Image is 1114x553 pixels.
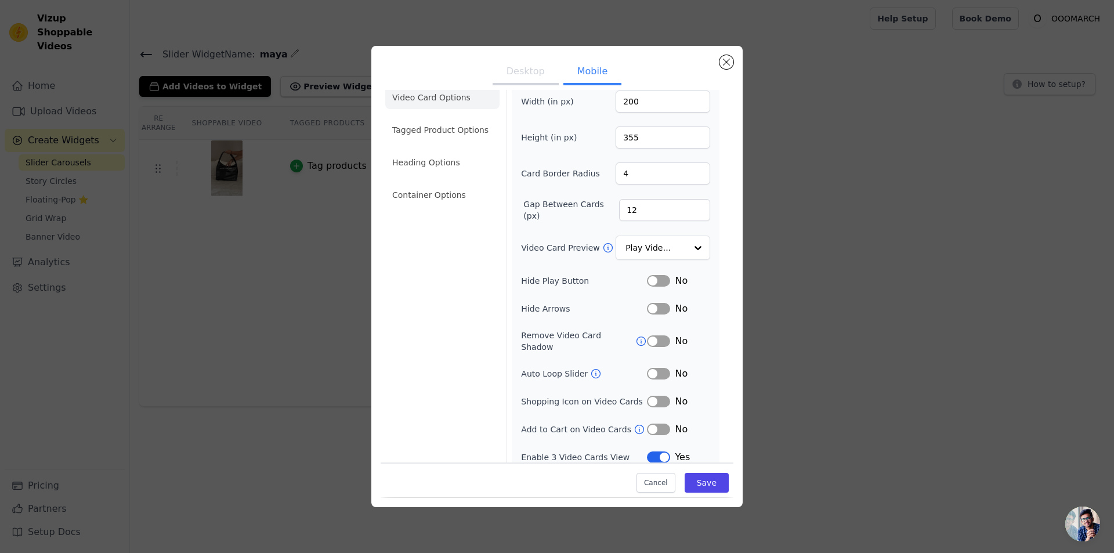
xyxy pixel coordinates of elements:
[493,60,559,85] button: Desktop
[521,303,647,315] label: Hide Arrows
[675,302,688,316] span: No
[521,275,647,287] label: Hide Play Button
[636,474,675,493] button: Cancel
[675,274,688,288] span: No
[385,86,500,109] li: Video Card Options
[521,96,584,107] label: Width (in px)
[675,334,688,348] span: No
[521,424,634,435] label: Add to Cart on Video Cards
[521,168,600,179] label: Card Border Radius
[719,55,733,69] button: Close modal
[685,474,729,493] button: Save
[675,450,690,464] span: Yes
[675,367,688,381] span: No
[521,330,635,353] label: Remove Video Card Shadow
[385,118,500,142] li: Tagged Product Options
[675,395,688,409] span: No
[521,451,647,463] label: Enable 3 Video Cards View
[521,242,602,254] label: Video Card Preview
[521,368,590,379] label: Auto Loop Slider
[1065,507,1100,541] div: Chat öffnen
[385,183,500,207] li: Container Options
[521,396,643,407] label: Shopping Icon on Video Cards
[675,422,688,436] span: No
[563,60,621,85] button: Mobile
[523,198,619,222] label: Gap Between Cards (px)
[385,151,500,174] li: Heading Options
[521,132,584,143] label: Height (in px)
